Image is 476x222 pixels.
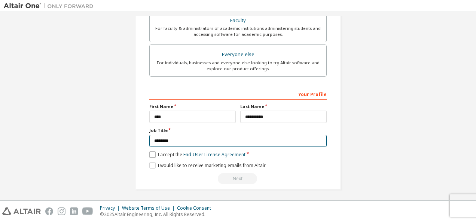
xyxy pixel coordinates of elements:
[149,104,236,110] label: First Name
[82,207,93,215] img: youtube.svg
[154,49,322,60] div: Everyone else
[100,205,122,211] div: Privacy
[154,25,322,37] div: For faculty & administrators of academic institutions administering students and accessing softwa...
[177,205,216,211] div: Cookie Consent
[149,173,327,184] div: Read and acccept EULA to continue
[149,88,327,100] div: Your Profile
[4,2,97,10] img: Altair One
[70,207,78,215] img: linkedin.svg
[154,60,322,72] div: For individuals, businesses and everyone else looking to try Altair software and explore our prod...
[183,151,245,158] a: End-User License Agreement
[122,205,177,211] div: Website Terms of Use
[58,207,65,215] img: instagram.svg
[240,104,327,110] label: Last Name
[149,127,327,133] label: Job Title
[45,207,53,215] img: facebook.svg
[154,15,322,26] div: Faculty
[2,207,41,215] img: altair_logo.svg
[100,211,216,218] p: © 2025 Altair Engineering, Inc. All Rights Reserved.
[149,151,245,158] label: I accept the
[149,162,266,169] label: I would like to receive marketing emails from Altair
